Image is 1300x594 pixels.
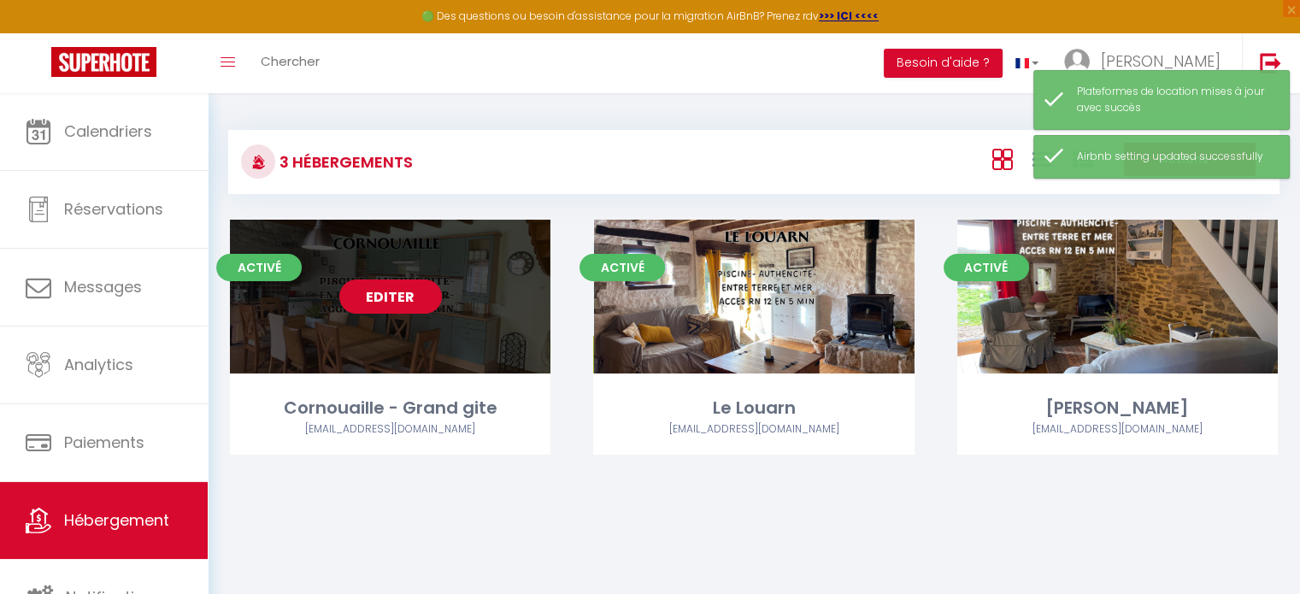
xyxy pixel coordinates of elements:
span: Analytics [64,354,133,375]
a: Editer [339,279,442,314]
span: Paiements [64,432,144,453]
span: [PERSON_NAME] [1101,50,1221,72]
span: Activé [579,254,665,281]
div: Le Louarn [593,395,914,421]
span: Réservations [64,198,163,220]
span: Messages [64,276,142,297]
a: >>> ICI <<<< [819,9,879,23]
div: Airbnb setting updated successfully [1077,149,1272,165]
span: Activé [944,254,1029,281]
img: Super Booking [51,47,156,77]
button: Besoin d'aide ? [884,49,1003,78]
a: Vue en Liste [1032,144,1052,173]
div: Airbnb [230,421,550,438]
a: Chercher [248,33,332,93]
span: Activé [216,254,302,281]
img: ... [1064,49,1090,74]
div: [PERSON_NAME] [957,395,1278,421]
a: ... [PERSON_NAME] [1051,33,1242,93]
h3: 3 Hébergements [275,143,413,181]
span: Hébergement [64,509,169,531]
div: Cornouaille - Grand gite [230,395,550,421]
div: Airbnb [593,421,914,438]
div: Plateformes de location mises à jour avec succès [1077,84,1272,116]
div: Airbnb [957,421,1278,438]
img: logout [1260,52,1281,74]
span: Chercher [261,52,320,70]
span: Calendriers [64,121,152,142]
a: Vue en Box [991,144,1012,173]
